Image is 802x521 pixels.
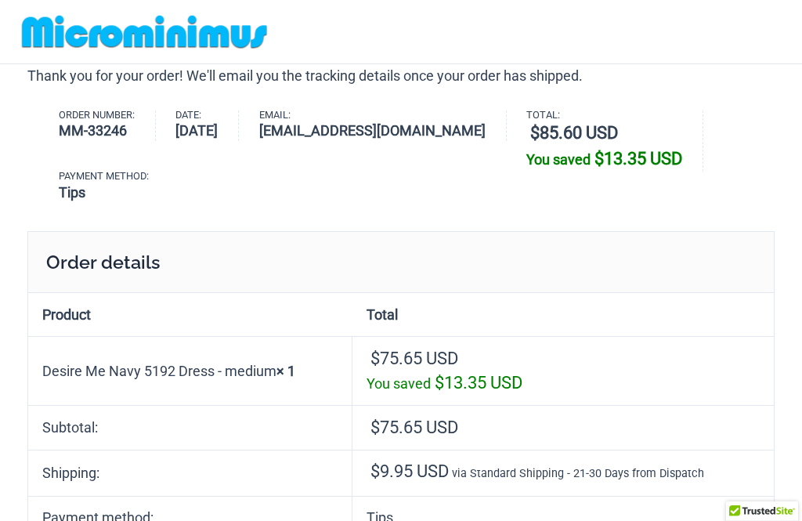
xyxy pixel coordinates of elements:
td: Desire Me Navy 5192 Dress - medium [28,336,352,405]
span: $ [594,149,604,168]
li: Order number: [59,110,156,142]
span: $ [530,123,540,143]
bdi: 85.60 USD [530,123,618,143]
span: $ [370,418,380,437]
th: Subtotal: [28,405,352,450]
h2: Order details [27,231,775,292]
strong: MM-33246 [59,120,135,141]
li: Total: [526,110,703,172]
p: Thank you for your order! We'll email you the tracking details once your order has shipped. [27,64,775,88]
strong: Tips [59,182,149,203]
li: Date: [175,110,239,142]
div: You saved [526,146,682,172]
span: $ [370,349,380,368]
img: MM SHOP LOGO FLAT [16,14,273,49]
span: 75.65 USD [370,418,458,437]
span: 9.95 USD [370,461,449,481]
strong: × 1 [276,363,295,379]
small: via Standard Shipping - 21-30 Days from Dispatch [452,467,704,480]
bdi: 75.65 USD [370,349,458,368]
div: You saved [367,371,760,396]
strong: [EMAIL_ADDRESS][DOMAIN_NAME] [259,120,486,141]
span: $ [370,461,380,481]
strong: [DATE] [175,120,218,141]
bdi: 13.35 USD [594,149,682,168]
li: Email: [259,110,507,142]
li: Payment method: [59,172,169,203]
bdi: 13.35 USD [435,373,522,393]
span: $ [435,373,444,393]
th: Total [352,293,774,336]
th: Product [28,293,352,336]
th: Shipping: [28,450,352,496]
